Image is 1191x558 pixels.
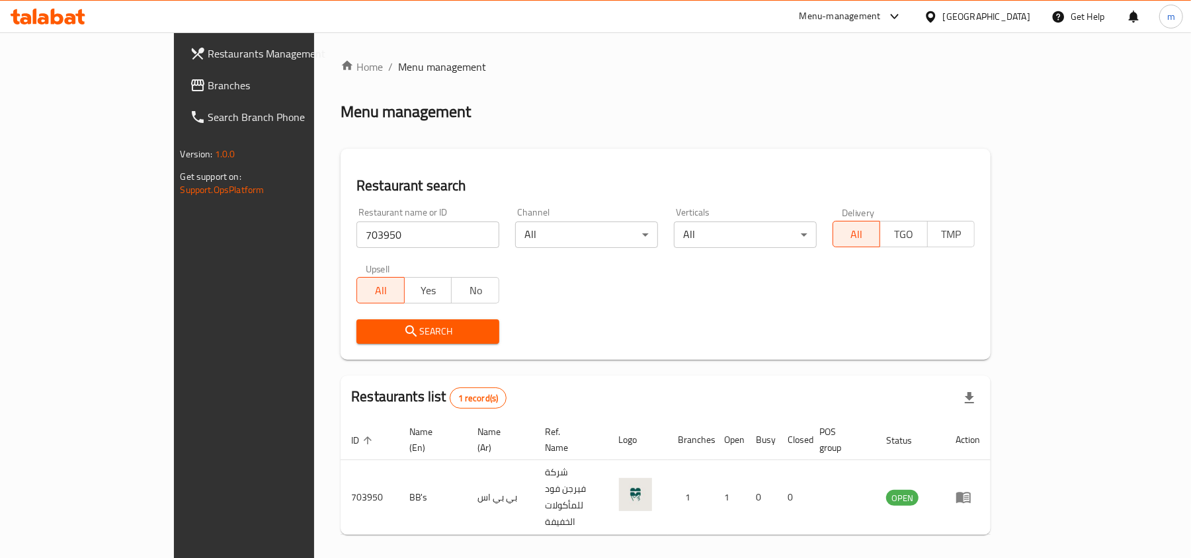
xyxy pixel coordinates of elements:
[388,59,393,75] li: /
[927,221,975,247] button: TMP
[746,420,778,460] th: Busy
[714,420,746,460] th: Open
[839,225,876,244] span: All
[515,221,658,248] div: All
[366,264,390,273] label: Upsell
[208,77,362,93] span: Branches
[208,109,362,125] span: Search Branch Phone
[668,460,714,535] td: 1
[820,424,860,456] span: POS group
[398,59,486,75] span: Menu management
[179,101,373,133] a: Search Branch Phone
[404,277,452,303] button: Yes
[954,382,985,414] div: Export file
[746,460,778,535] td: 0
[410,281,447,300] span: Yes
[778,460,809,535] td: 0
[450,392,507,405] span: 1 record(s)
[800,9,881,24] div: Menu-management
[367,323,489,340] span: Search
[668,420,714,460] th: Branches
[477,424,519,456] span: Name (Ar)
[945,420,991,460] th: Action
[450,387,507,409] div: Total records count
[467,460,535,535] td: بي بي اس
[833,221,881,247] button: All
[179,38,373,69] a: Restaurants Management
[181,168,241,185] span: Get support on:
[546,424,593,456] span: Ref. Name
[880,221,928,247] button: TGO
[451,277,499,303] button: No
[356,277,405,303] button: All
[778,420,809,460] th: Closed
[351,387,507,409] h2: Restaurants list
[208,46,362,61] span: Restaurants Management
[956,489,980,505] div: Menu
[341,101,471,122] h2: Menu management
[409,424,451,456] span: Name (En)
[886,490,919,506] div: OPEN
[181,145,213,163] span: Version:
[714,460,746,535] td: 1
[943,9,1030,24] div: [GEOGRAPHIC_DATA]
[885,225,923,244] span: TGO
[341,420,991,535] table: enhanced table
[215,145,235,163] span: 1.0.0
[356,176,975,196] h2: Restaurant search
[886,491,919,506] span: OPEN
[933,225,970,244] span: TMP
[674,221,817,248] div: All
[457,281,494,300] span: No
[179,69,373,101] a: Branches
[341,59,991,75] nav: breadcrumb
[399,460,467,535] td: BB's
[362,281,399,300] span: All
[356,221,499,248] input: Search for restaurant name or ID..
[181,181,265,198] a: Support.OpsPlatform
[351,432,376,448] span: ID
[535,460,608,535] td: شركة فيرجن فود للمأكولات الخفيفة
[1167,9,1175,24] span: m
[619,478,652,511] img: BB's
[356,319,499,344] button: Search
[886,432,929,448] span: Status
[608,420,668,460] th: Logo
[842,208,875,217] label: Delivery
